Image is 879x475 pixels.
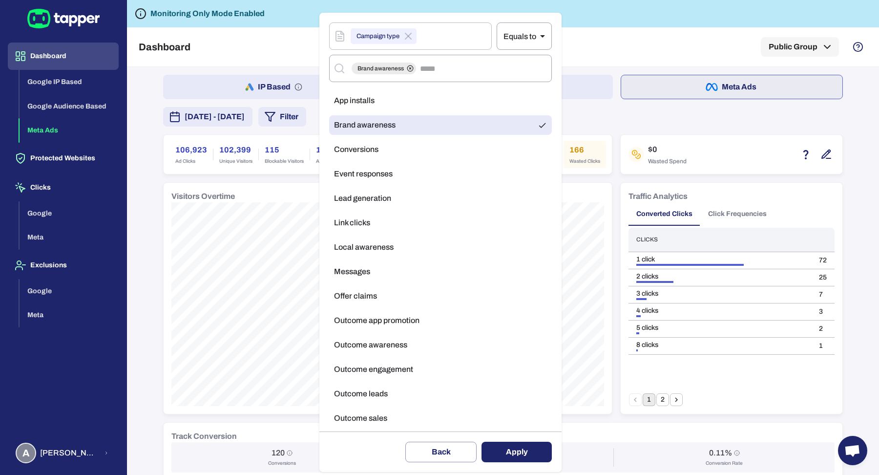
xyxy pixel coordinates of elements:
[405,442,477,462] button: Back
[352,65,410,72] span: Brand awareness
[352,63,416,74] div: Brand awareness
[334,389,388,399] span: Outcome leads
[334,169,393,179] span: Event responses
[334,291,377,301] span: Offer claims
[334,145,378,154] span: Conversions
[334,340,407,350] span: Outcome awareness
[334,218,370,228] span: Link clicks
[334,316,419,325] span: Outcome app promotion
[334,413,387,423] span: Outcome sales
[351,28,417,44] div: Campaign type
[497,22,552,50] div: Equals to
[838,436,867,465] a: Open chat
[334,96,375,106] span: App installs
[334,194,391,203] span: Lead generation
[481,442,552,462] button: Apply
[334,120,396,130] span: Brand awareness
[334,267,370,277] span: Messages
[334,242,394,252] span: Local awareness
[334,365,413,374] span: Outcome engagement
[351,31,405,42] span: Campaign type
